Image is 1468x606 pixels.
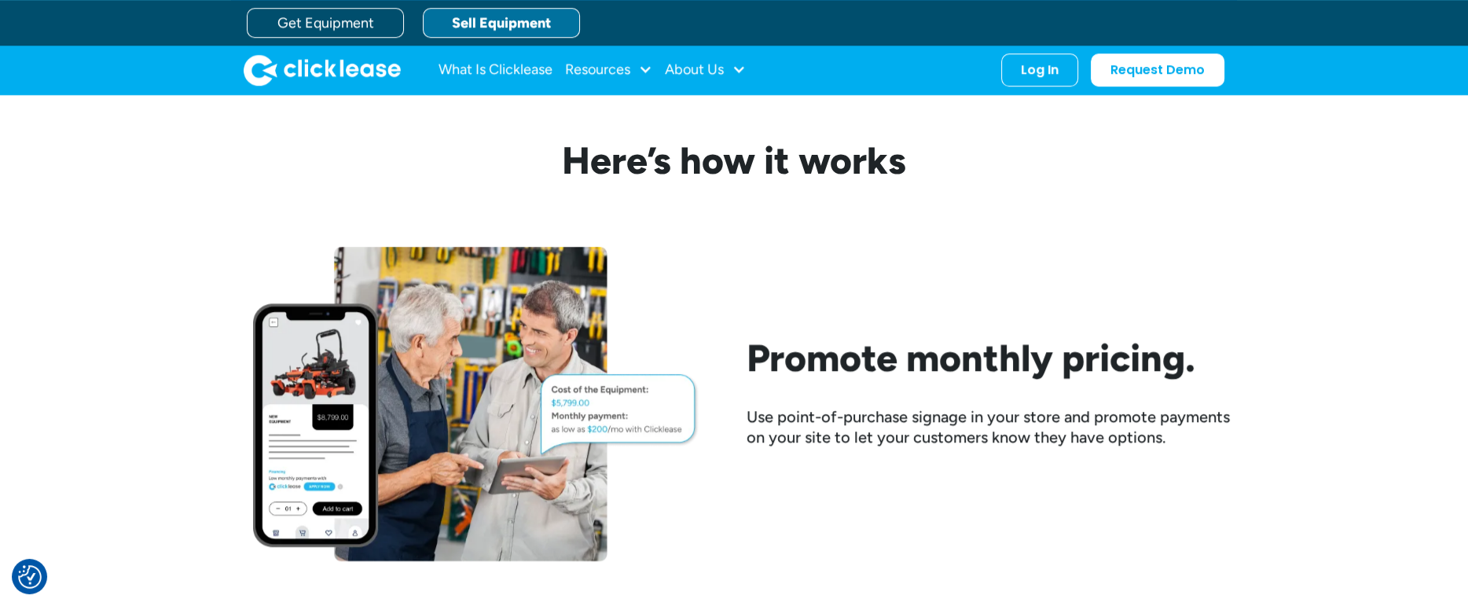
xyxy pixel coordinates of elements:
img: Clicklease logo [244,54,401,86]
button: Consent Preferences [18,565,42,589]
div: Log In [1021,62,1059,78]
a: Request Demo [1091,53,1224,86]
a: home [244,54,401,86]
a: Get Equipment [247,8,404,38]
h2: Here’s how it works [231,138,1237,184]
div: About Us [665,54,746,86]
img: Revisit consent button [18,565,42,589]
div: Resources [565,54,652,86]
div: Use point-of-purchase signage in your store and promote payments on your site to let your custome... [747,406,1237,447]
a: Sell Equipment [423,8,580,38]
img: Two men talking while holding a tablet which includes an equipment financing quote [231,247,721,561]
h2: Promote monthly pricing. [747,336,1237,381]
a: What Is Clicklease [439,54,552,86]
